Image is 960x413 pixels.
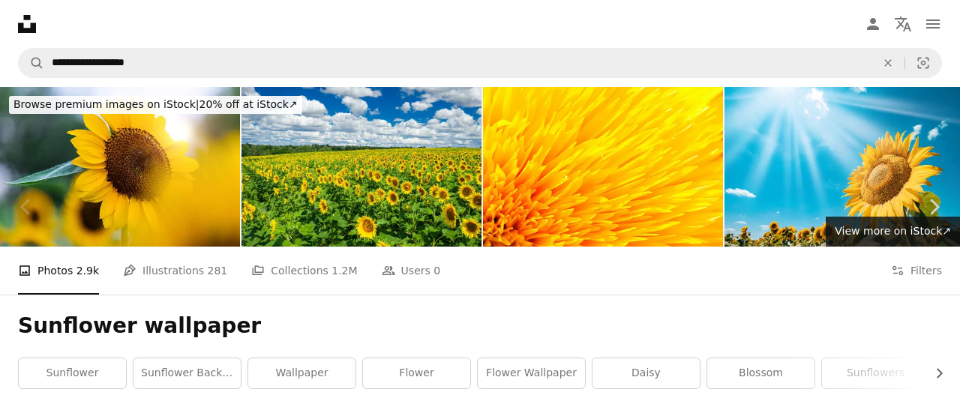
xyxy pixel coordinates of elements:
button: Search Unsplash [19,49,44,77]
a: sunflowers [822,358,929,388]
span: 281 [208,262,228,279]
a: daisy [592,358,700,388]
button: Clear [871,49,904,77]
img: Stunning sunflower field in sunny summer day, aerial view [241,87,481,247]
a: Home — Unsplash [18,15,36,33]
img: Close-up of Yellow Sunflower Petals [483,87,723,247]
button: Filters [891,247,942,295]
a: sunflower [19,358,126,388]
a: Illustrations 281 [123,247,227,295]
span: 20% off at iStock ↗ [13,98,298,110]
h1: Sunflower wallpaper [18,313,942,340]
span: Browse premium images on iStock | [13,98,199,110]
form: Find visuals sitewide [18,48,942,78]
button: scroll list to the right [925,358,942,388]
a: wallpaper [248,358,355,388]
a: blossom [707,358,814,388]
a: sunflower background [133,358,241,388]
a: Collections 1.2M [251,247,357,295]
a: Log in / Sign up [858,9,888,39]
button: Visual search [905,49,941,77]
a: flower wallpaper [478,358,585,388]
a: View more on iStock↗ [826,217,960,247]
a: Next [907,135,960,279]
span: 0 [433,262,440,279]
button: Menu [918,9,948,39]
span: 1.2M [331,262,357,279]
button: Language [888,9,918,39]
span: View more on iStock ↗ [835,225,951,237]
a: Users 0 [382,247,441,295]
a: flower [363,358,470,388]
